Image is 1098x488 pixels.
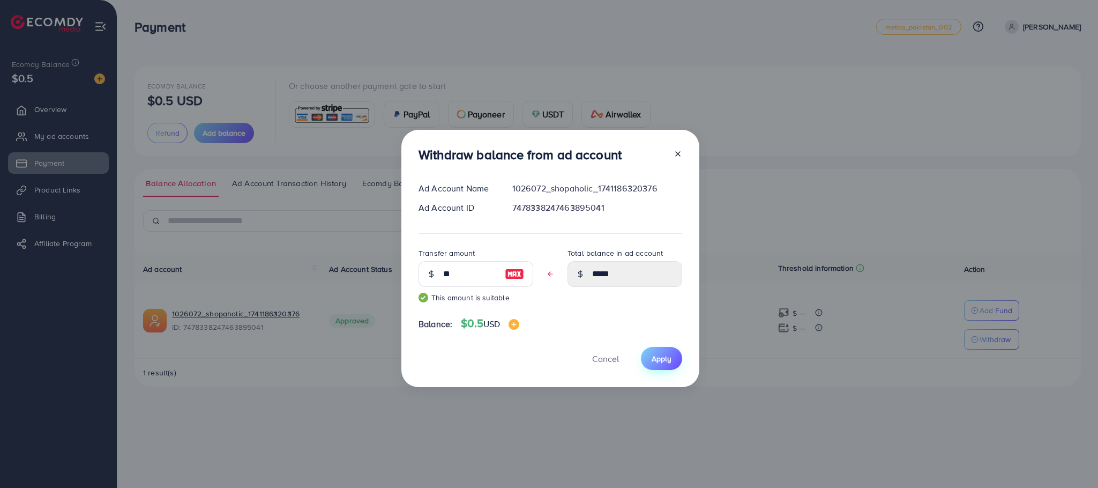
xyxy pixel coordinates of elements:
[419,293,428,302] img: guide
[419,292,533,303] small: This amount is suitable
[410,202,504,214] div: Ad Account ID
[567,248,663,258] label: Total balance in ad account
[652,353,671,364] span: Apply
[641,347,682,370] button: Apply
[509,319,519,330] img: image
[419,318,452,330] span: Balance:
[419,147,622,162] h3: Withdraw balance from ad account
[419,248,475,258] label: Transfer amount
[505,268,524,280] img: image
[461,317,519,330] h4: $0.5
[483,318,500,330] span: USD
[592,353,619,365] span: Cancel
[504,202,691,214] div: 7478338247463895041
[579,347,632,370] button: Cancel
[410,182,504,195] div: Ad Account Name
[504,182,691,195] div: 1026072_shopaholic_1741186320376
[1052,440,1090,480] iframe: Chat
